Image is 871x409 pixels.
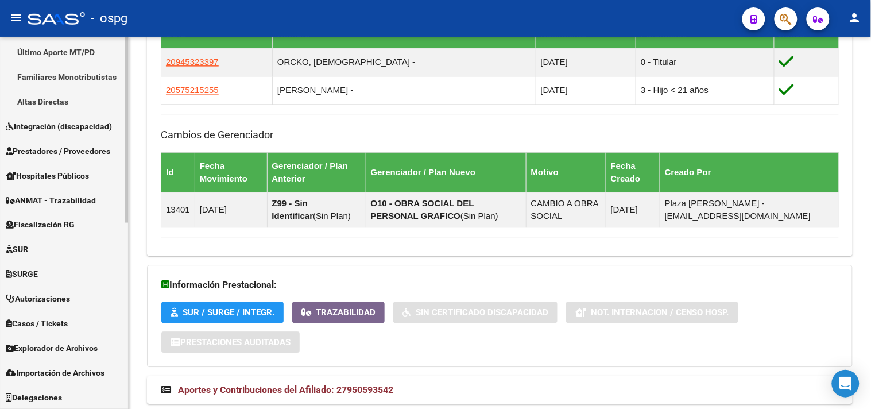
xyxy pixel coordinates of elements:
[91,6,127,31] span: - ospg
[161,152,195,192] th: Id
[536,48,636,76] td: [DATE]
[161,277,838,293] h3: Información Prestacional:
[6,342,98,355] span: Explorador de Archivos
[316,211,348,221] span: Sin Plan
[161,302,284,323] button: SUR / SURGE / INTEGR.
[6,194,96,207] span: ANMAT - Trazabilidad
[161,331,300,353] button: Prestaciones Auditadas
[416,307,548,318] span: Sin Certificado Discapacidad
[636,48,775,76] td: 0 - Titular
[606,192,660,227] td: [DATE]
[161,192,195,227] td: 13401
[660,192,838,227] td: Plaza [PERSON_NAME] - [EMAIL_ADDRESS][DOMAIN_NAME]
[366,152,526,192] th: Gerenciador / Plan Nuevo
[195,192,267,227] td: [DATE]
[272,76,536,104] td: [PERSON_NAME] -
[267,152,366,192] th: Gerenciador / Plan Anterior
[292,302,385,323] button: Trazabilidad
[178,384,393,395] span: Aportes y Contribuciones del Afiliado: 27950593542
[566,302,738,323] button: Not. Internacion / Censo Hosp.
[366,192,526,227] td: ( )
[195,152,267,192] th: Fecha Movimiento
[463,211,495,221] span: Sin Plan
[6,268,38,281] span: SURGE
[6,145,110,157] span: Prestadores / Proveedores
[316,307,376,318] span: Trazabilidad
[180,337,291,348] span: Prestaciones Auditadas
[166,85,219,95] span: 20575215255
[848,11,862,25] mat-icon: person
[6,169,89,182] span: Hospitales Públicos
[536,76,636,104] td: [DATE]
[393,302,558,323] button: Sin Certificado Discapacidad
[6,293,70,306] span: Autorizaciones
[6,219,75,231] span: Fiscalización RG
[166,57,219,67] span: 20945323397
[606,152,660,192] th: Fecha Creado
[636,76,775,104] td: 3 - Hijo < 21 años
[526,192,606,227] td: CAMBIO A OBRA SOCIAL
[272,48,536,76] td: ORCKO, [DEMOGRAPHIC_DATA] -
[6,392,62,404] span: Delegaciones
[526,152,606,192] th: Motivo
[147,376,853,404] mat-expansion-panel-header: Aportes y Contribuciones del Afiliado: 27950593542
[183,307,274,318] span: SUR / SURGE / INTEGR.
[591,307,729,318] span: Not. Internacion / Censo Hosp.
[9,11,23,25] mat-icon: menu
[267,192,366,227] td: ( )
[6,120,112,133] span: Integración (discapacidad)
[272,198,313,221] strong: Z99 - Sin Identificar
[371,198,474,221] strong: O10 - OBRA SOCIAL DEL PERSONAL GRAFICO
[6,367,104,380] span: Importación de Archivos
[660,152,838,192] th: Creado Por
[161,127,839,143] h3: Cambios de Gerenciador
[6,244,28,256] span: SUR
[6,318,68,330] span: Casos / Tickets
[832,370,860,398] div: Open Intercom Messenger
